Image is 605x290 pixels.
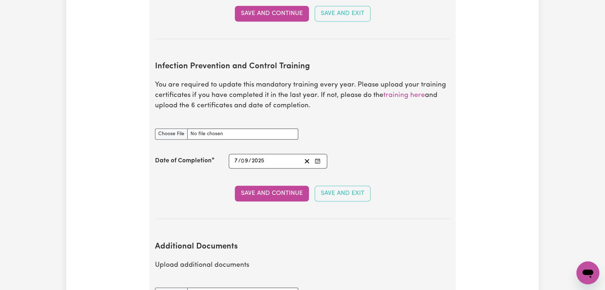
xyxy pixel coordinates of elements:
[155,260,450,270] p: Upload additional documents
[155,156,212,166] label: Date of Completion
[241,158,245,164] span: 0
[383,92,425,99] a: training here
[238,158,241,164] span: /
[155,62,450,72] h2: Infection Prevention and Control Training
[235,6,309,21] button: Save and Continue
[251,156,265,166] input: ----
[313,156,323,166] button: Enter the Date of Completion of your Infection Prevention and Control Training
[234,156,238,166] input: --
[315,186,371,201] button: Save and Exit
[155,80,450,111] p: You are required to update this mandatory training every year. Please upload your training certif...
[155,242,450,251] h2: Additional Documents
[235,186,309,201] button: Save and Continue
[241,156,248,166] input: --
[315,6,371,21] button: Save and Exit
[248,158,251,164] span: /
[301,156,313,166] button: Clear date
[576,261,599,284] iframe: Button to launch messaging window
